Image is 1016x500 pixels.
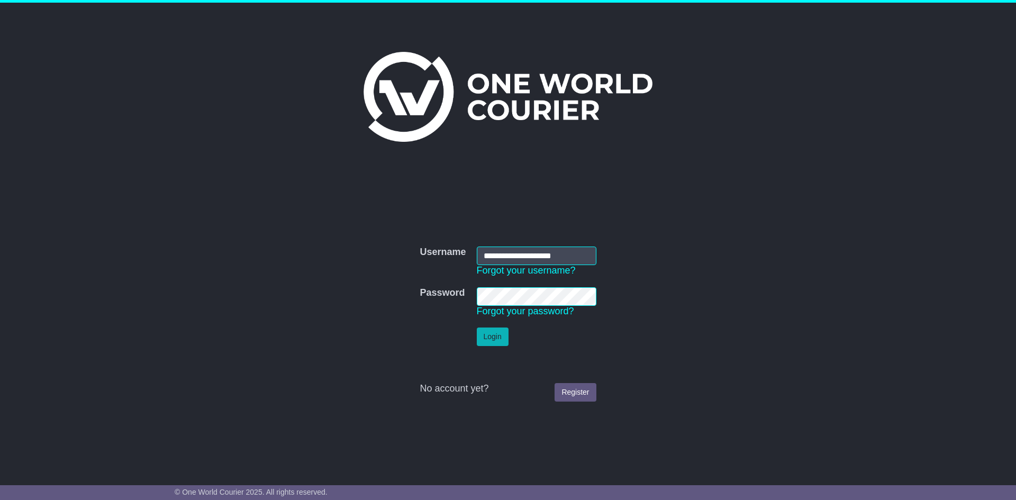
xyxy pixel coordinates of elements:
button: Login [477,328,509,346]
span: © One World Courier 2025. All rights reserved. [175,488,328,496]
a: Forgot your username? [477,265,576,276]
label: Username [420,247,466,258]
img: One World [364,52,652,142]
div: No account yet? [420,383,596,395]
label: Password [420,287,465,299]
a: Forgot your password? [477,306,574,316]
a: Register [555,383,596,402]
